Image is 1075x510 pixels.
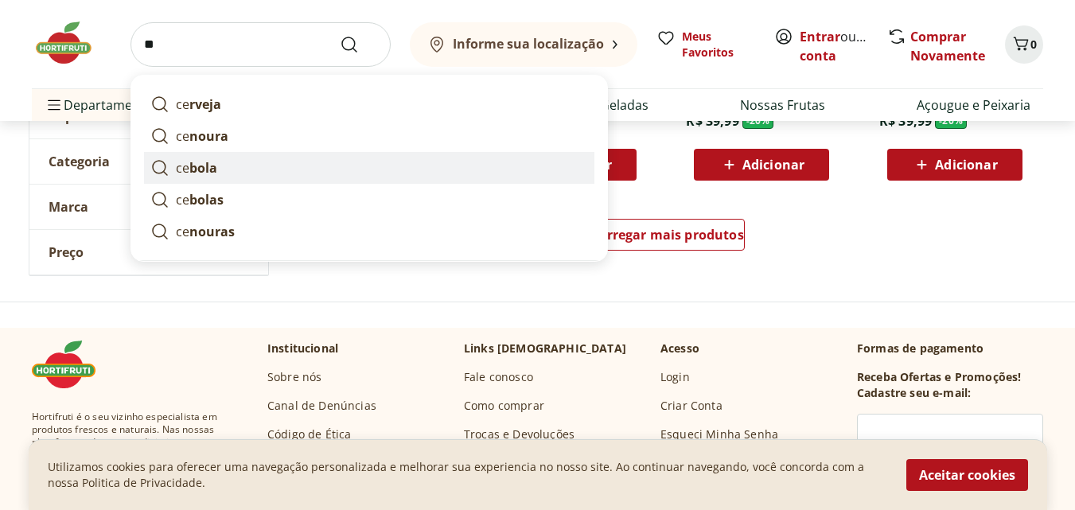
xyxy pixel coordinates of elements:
span: Hortifruti é o seu vizinho especialista em produtos frescos e naturais. Nas nossas plataformas de... [32,411,242,500]
a: Sobre nós [267,369,321,385]
a: cebola [144,152,594,184]
input: search [130,22,391,67]
b: Informe sua localização [453,35,604,53]
button: Adicionar [887,149,1022,181]
a: cebolas [144,184,594,216]
strong: bola [189,159,217,177]
a: Meus Favoritos [656,29,755,60]
a: Comprar Novamente [910,28,985,64]
button: Preço [29,230,268,274]
p: Links [DEMOGRAPHIC_DATA] [464,341,626,356]
strong: noura [189,127,228,145]
button: Adicionar [694,149,829,181]
a: Como comprar [464,398,544,414]
a: Carregar mais produtos [590,219,745,257]
a: Código de Ética [267,426,351,442]
button: Carrinho [1005,25,1043,64]
h3: Cadastre seu e-mail: [857,385,971,401]
a: Login [660,369,690,385]
span: - 20 % [935,113,967,129]
span: Categoria [49,154,110,169]
span: R$ 39,99 [686,112,738,130]
span: - 20 % [742,113,774,129]
a: Criar Conta [660,398,723,414]
span: 0 [1030,37,1037,52]
p: ce [176,95,221,114]
a: Criar conta [800,28,887,64]
button: Submit Search [340,35,378,54]
h3: Receba Ofertas e Promoções! [857,369,1021,385]
p: Formas de pagamento [857,341,1043,356]
a: Canal de Denúncias [267,398,376,414]
a: Trocas e Devoluções [464,426,575,442]
p: ce [176,127,228,146]
img: Hortifruti [32,19,111,67]
a: cenouras [144,216,594,247]
span: Meus Favoritos [682,29,755,60]
a: Fale conosco [464,369,533,385]
a: Açougue e Peixaria [917,95,1030,115]
p: ce [176,222,235,241]
span: Adicionar [935,158,997,171]
span: Marca [49,199,88,215]
span: R$ 39,99 [879,112,932,130]
a: Nossas Frutas [740,95,825,115]
p: Utilizamos cookies para oferecer uma navegação personalizada e melhorar sua experiencia no nosso ... [48,459,887,491]
button: Marca [29,185,268,229]
button: Menu [45,86,64,124]
a: cenoura [144,120,594,152]
button: Categoria [29,139,268,184]
p: Institucional [267,341,338,356]
span: Carregar mais produtos [590,228,744,241]
img: Hortifruti [32,341,111,388]
p: ce [176,158,217,177]
span: Preço [49,244,84,260]
span: Adicionar [742,158,804,171]
a: Entrar [800,28,840,45]
p: ce [176,190,224,209]
button: Aceitar cookies [906,459,1028,491]
span: ou [800,27,871,65]
strong: nouras [189,223,235,240]
p: Acesso [660,341,699,356]
button: Informe sua localização [410,22,637,67]
strong: bolas [189,191,224,208]
span: Departamentos [45,86,159,124]
span: Departamento [49,108,142,124]
a: Esqueci Minha Senha [660,426,778,442]
strong: rveja [189,95,221,113]
a: cerveja [144,88,594,120]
